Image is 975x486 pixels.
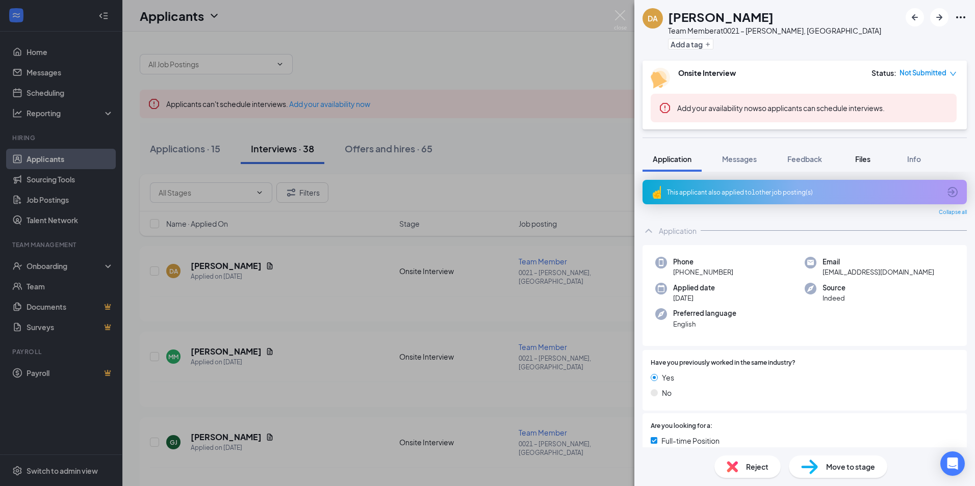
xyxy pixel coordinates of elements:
svg: ArrowLeftNew [909,11,921,23]
span: Source [823,283,845,293]
div: This applicant also applied to 1 other job posting(s) [667,188,940,197]
span: Application [653,154,691,164]
span: Messages [722,154,757,164]
span: Feedback [787,154,822,164]
svg: ArrowCircle [946,186,959,198]
span: English [673,319,736,329]
span: Move to stage [826,461,875,472]
span: down [950,70,957,77]
button: ArrowRight [930,8,948,26]
span: Files [855,154,870,164]
div: Status : [871,68,896,78]
span: Info [907,154,921,164]
h1: [PERSON_NAME] [668,8,774,25]
button: Add your availability now [677,103,758,113]
button: PlusAdd a tag [668,39,713,49]
span: so applicants can schedule interviews. [677,103,885,113]
span: Indeed [823,293,845,303]
span: [EMAIL_ADDRESS][DOMAIN_NAME] [823,267,934,277]
span: Collapse all [939,208,967,217]
span: Phone [673,257,733,267]
div: Application [659,226,697,236]
svg: Ellipses [955,11,967,23]
span: Yes [662,372,674,383]
div: Team Member at 0021 – [PERSON_NAME], [GEOGRAPHIC_DATA] [668,25,881,36]
span: Not Submitted [900,68,946,78]
svg: ArrowRight [933,11,945,23]
span: Are you looking for a: [651,421,712,431]
div: DA [648,13,658,23]
button: ArrowLeftNew [906,8,924,26]
span: [DATE] [673,293,715,303]
span: Preferred language [673,308,736,318]
span: Have you previously worked in the same industry? [651,358,796,368]
svg: Error [659,102,671,114]
b: Onsite Interview [678,68,736,77]
span: Applied date [673,283,715,293]
span: No [662,387,672,398]
span: [PHONE_NUMBER] [673,267,733,277]
span: Reject [746,461,768,472]
div: Open Intercom Messenger [940,451,965,476]
svg: ChevronUp [643,225,655,237]
span: Email [823,257,934,267]
span: Full-time Position [661,435,720,446]
svg: Plus [705,41,711,47]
